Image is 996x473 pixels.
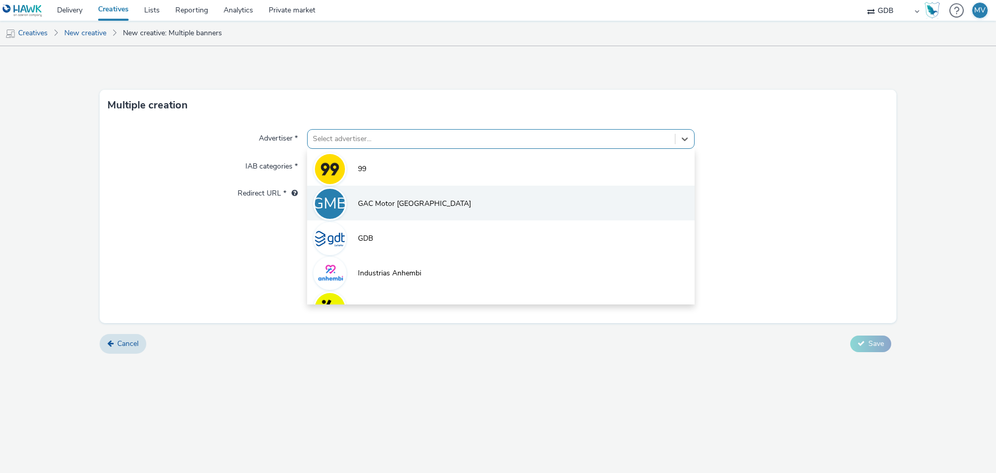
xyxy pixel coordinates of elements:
label: Redirect URL * [233,184,302,199]
img: undefined Logo [3,4,43,17]
span: Industrias Anhembi [358,268,421,279]
img: GDB [315,224,345,254]
img: Justos [315,293,345,323]
label: Advertiser * [255,129,302,144]
span: GAC Motor [GEOGRAPHIC_DATA] [358,199,471,209]
span: 99 [358,164,366,174]
div: URL will be used as a validation URL with some SSPs and it will be the redirection URL of your cr... [286,188,298,199]
span: Cancel [117,339,139,349]
div: GMB [312,189,347,218]
span: Save [868,339,884,349]
a: Cancel [100,334,146,354]
button: Save [850,336,891,352]
img: Hawk Academy [924,2,940,19]
a: New creative: Multiple banners [118,21,227,46]
label: IAB categories * [241,157,302,172]
a: Hawk Academy [924,2,944,19]
span: Justos [358,303,379,313]
span: GDB [358,233,373,244]
a: New creative [59,21,112,46]
h3: Multiple creation [107,98,188,113]
img: mobile [5,29,16,39]
div: MV [974,3,986,18]
img: Industrias Anhembi [315,258,345,288]
img: 99 [315,154,345,184]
